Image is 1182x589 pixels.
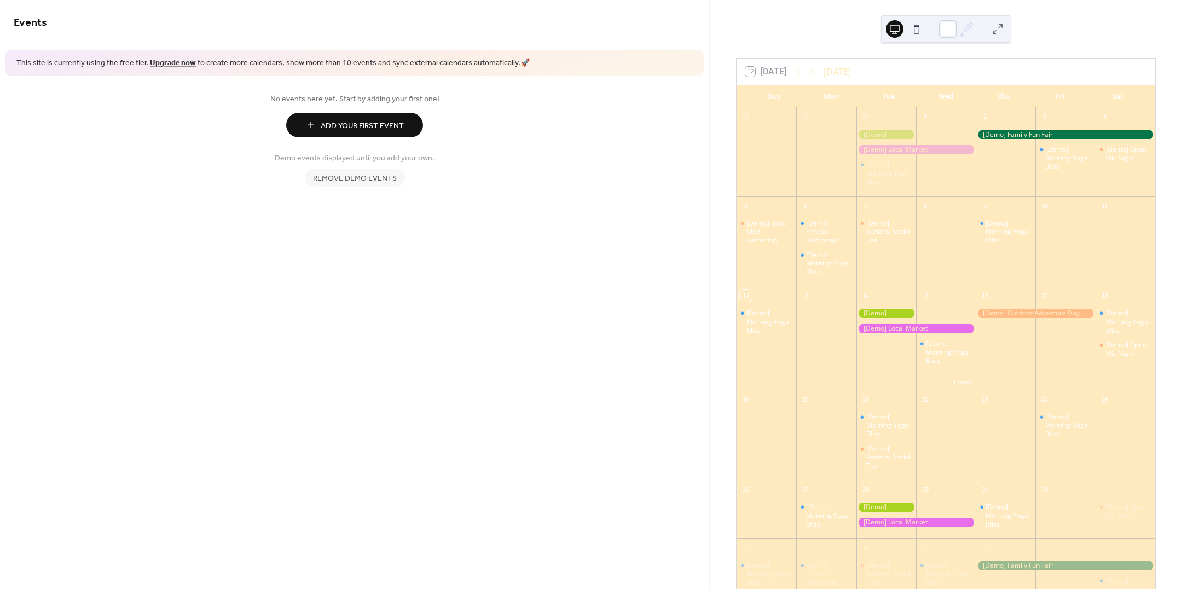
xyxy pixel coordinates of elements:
div: 31 [1039,483,1051,495]
div: [Demo] Morning Yoga Bliss [737,309,796,334]
div: [Demo] Local Market [856,324,976,333]
div: 24 [1039,394,1051,406]
span: Events [14,12,47,33]
div: 10 [1039,200,1051,212]
div: 2 [740,542,752,554]
span: No events here yet. Start by adding your first one! [14,93,696,105]
div: [Demo] Morning Yoga Bliss [866,413,912,438]
div: [Demo] Morning Yoga Bliss [856,160,916,186]
div: [Demo] Seniors' Social Tea [856,219,916,245]
div: [Demo] Book Club Gathering [746,219,792,245]
div: [Demo] Family Fun Fair [976,130,1155,140]
div: 2 [979,111,991,123]
div: [Demo] Morning Yoga Bliss [976,219,1035,245]
div: 8 [919,200,931,212]
div: 30 [860,111,872,123]
div: Tue [860,85,917,107]
div: [Demo] Gardening Workshop [856,503,916,512]
div: 7 [1039,542,1051,554]
button: 1 more [948,377,976,386]
div: [Demo] Fitness Bootcamp [806,219,851,245]
div: [Demo] Morning Yoga Bliss [737,561,796,587]
div: 28 [740,111,752,123]
div: [Demo] Book Club Gathering [737,219,796,245]
div: 4 [860,542,872,554]
div: [Demo] Open Mic Night [1105,503,1151,519]
div: [Demo] Morning Yoga Bliss [1045,413,1091,438]
div: Thu [975,85,1032,107]
div: 7 [860,200,872,212]
div: 27 [799,483,812,495]
span: This site is currently using the free tier. to create more calendars, show more than 10 events an... [16,58,530,69]
div: [Demo] Morning Yoga Bliss [1096,309,1155,334]
div: Wed [917,85,975,107]
div: Sat [1089,85,1146,107]
div: [DATE] [824,65,851,78]
div: 3 [1039,111,1051,123]
div: Sun [745,85,803,107]
div: 9 [979,200,991,212]
div: 5 [740,200,752,212]
div: [Demo] Morning Yoga Bliss [796,503,856,528]
div: [Demo] Seniors' Social Tea [856,561,916,587]
div: [Demo] Fitness Bootcamp [796,219,856,245]
div: 3 [799,542,812,554]
div: [Demo] Open Mic Night [1096,145,1155,162]
span: Demo events displayed until you add your own. [275,152,434,164]
div: 8 [1099,542,1111,554]
div: 17 [1039,290,1051,302]
button: Add Your First Event [286,113,423,137]
div: [Demo] Morning Yoga Bliss [746,309,792,334]
div: [Demo] Outdoor Adventure Day [976,309,1096,318]
div: 20 [799,394,812,406]
div: 19 [740,394,752,406]
div: 14 [860,290,872,302]
div: [Demo] Open Mic Night [1096,340,1155,357]
div: 29 [799,111,812,123]
div: 15 [919,290,931,302]
a: Upgrade now [150,56,196,71]
div: [Demo] Morning Yoga Bliss [916,339,976,365]
div: [Demo] Morning Yoga Bliss [1035,413,1095,438]
div: 6 [799,200,812,212]
div: [Demo] Morning Yoga Bliss [1035,145,1095,171]
div: 6 [979,542,991,554]
div: [Demo] Morning Yoga Bliss [976,503,1035,528]
div: 22 [919,394,931,406]
div: 16 [979,290,991,302]
div: 21 [860,394,872,406]
div: [Demo] Morning Yoga Bliss [806,251,851,276]
div: 1 [1099,483,1111,495]
div: 25 [1099,394,1111,406]
div: [Demo] Morning Yoga Bliss [986,219,1031,245]
div: [Demo] Open Mic Night [1105,340,1151,357]
span: Remove demo events [313,172,397,184]
div: 23 [979,394,991,406]
div: [Demo] Open Mic Night [1105,145,1151,162]
div: [Demo] Morning Yoga Bliss [926,339,971,365]
div: Mon [803,85,860,107]
div: [Demo] Morning Yoga Bliss [926,561,971,587]
div: [Demo] Local Market [856,518,976,527]
div: [Demo] Seniors' Social Tea [866,219,912,245]
div: 13 [799,290,812,302]
div: Fri [1032,85,1090,107]
span: Add Your First Event [321,120,404,131]
div: [Demo] Morning Yoga Bliss [916,561,976,587]
div: 30 [979,483,991,495]
div: [Demo] Morning Yoga Bliss [986,503,1031,528]
button: Remove demo events [305,169,405,187]
div: [Demo] Morning Yoga Bliss [1045,145,1091,171]
div: [Demo] Morning Yoga Bliss [856,413,916,438]
div: [Demo] Open Mic Night [1096,503,1155,519]
div: [Demo] Family Fun Fair [976,561,1155,570]
div: [Demo] Morning Yoga Bliss [796,251,856,276]
div: 26 [740,483,752,495]
div: [Demo] Gardening Workshop [856,130,916,140]
div: [Demo] Seniors' Social Tea [856,444,916,470]
div: 18 [1099,290,1111,302]
div: 11 [1099,200,1111,212]
div: 12 [740,290,752,302]
div: [Demo] Seniors' Social Tea [866,444,912,470]
div: [Demo] Morning Yoga Bliss [1105,309,1151,334]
